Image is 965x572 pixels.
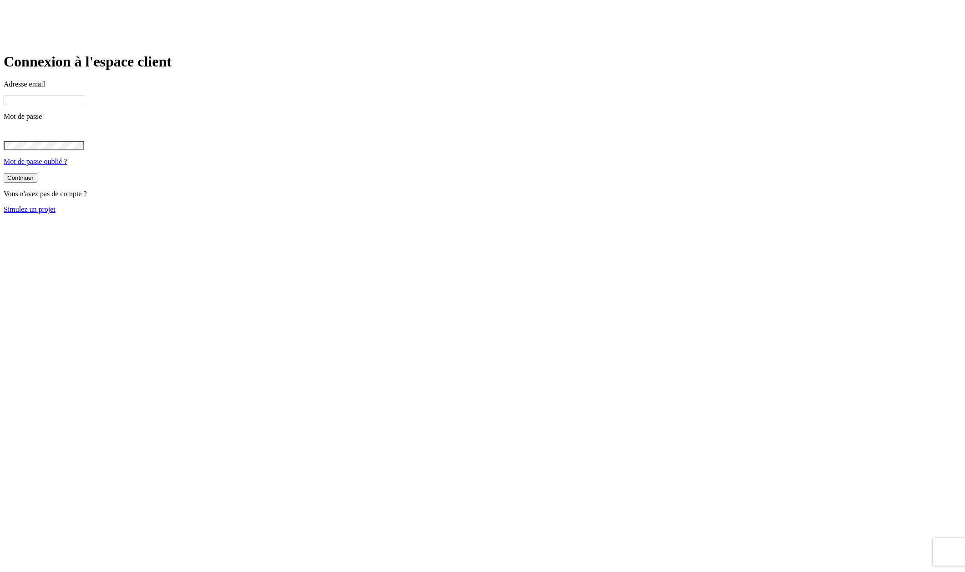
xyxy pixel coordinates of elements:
[4,53,961,70] h1: Connexion à l'espace client
[4,80,961,88] p: Adresse email
[7,174,34,181] div: Continuer
[4,112,961,121] p: Mot de passe
[4,158,67,165] a: Mot de passe oublié ?
[4,173,37,183] button: Continuer
[4,205,56,213] a: Simulez un projet
[4,190,961,198] p: Vous n'avez pas de compte ?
